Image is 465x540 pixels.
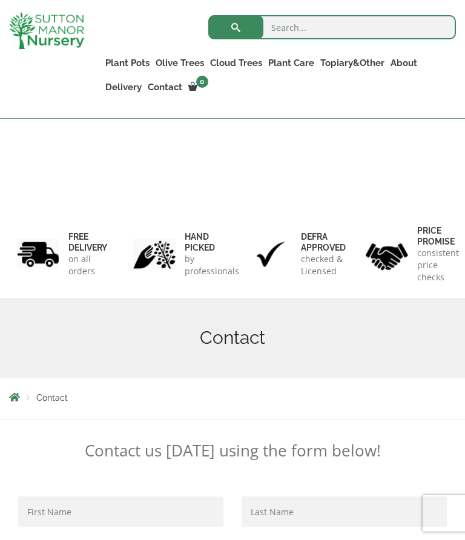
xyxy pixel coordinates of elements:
img: logo [9,12,84,49]
p: on all orders [68,253,107,277]
nav: Breadcrumbs [9,391,456,406]
h6: Defra approved [301,231,346,253]
span: Contact [36,393,68,403]
p: Contact us [DATE] using the form below! [9,441,456,460]
input: Last Name [242,496,447,527]
h6: hand picked [185,231,239,253]
img: 1.jpg [17,239,59,270]
p: consistent price checks [417,247,459,283]
h6: Price promise [417,225,459,247]
p: checked & Licensed [301,253,346,277]
a: 0 [185,79,212,96]
input: First Name [18,496,223,527]
a: About [387,54,420,71]
h1: Contact [9,327,456,349]
p: by professionals [185,253,239,277]
a: Plant Care [265,54,317,71]
h6: FREE DELIVERY [68,231,107,253]
a: Cloud Trees [207,54,265,71]
a: Topiary&Other [317,54,387,71]
input: Search... [208,15,456,39]
a: Delivery [102,79,145,96]
a: Contact [145,79,185,96]
img: 3.jpg [249,239,292,270]
a: Olive Trees [153,54,207,71]
img: 2.jpg [133,239,176,270]
a: Plant Pots [102,54,153,71]
img: 4.jpg [366,235,408,272]
span: 0 [196,76,208,88]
